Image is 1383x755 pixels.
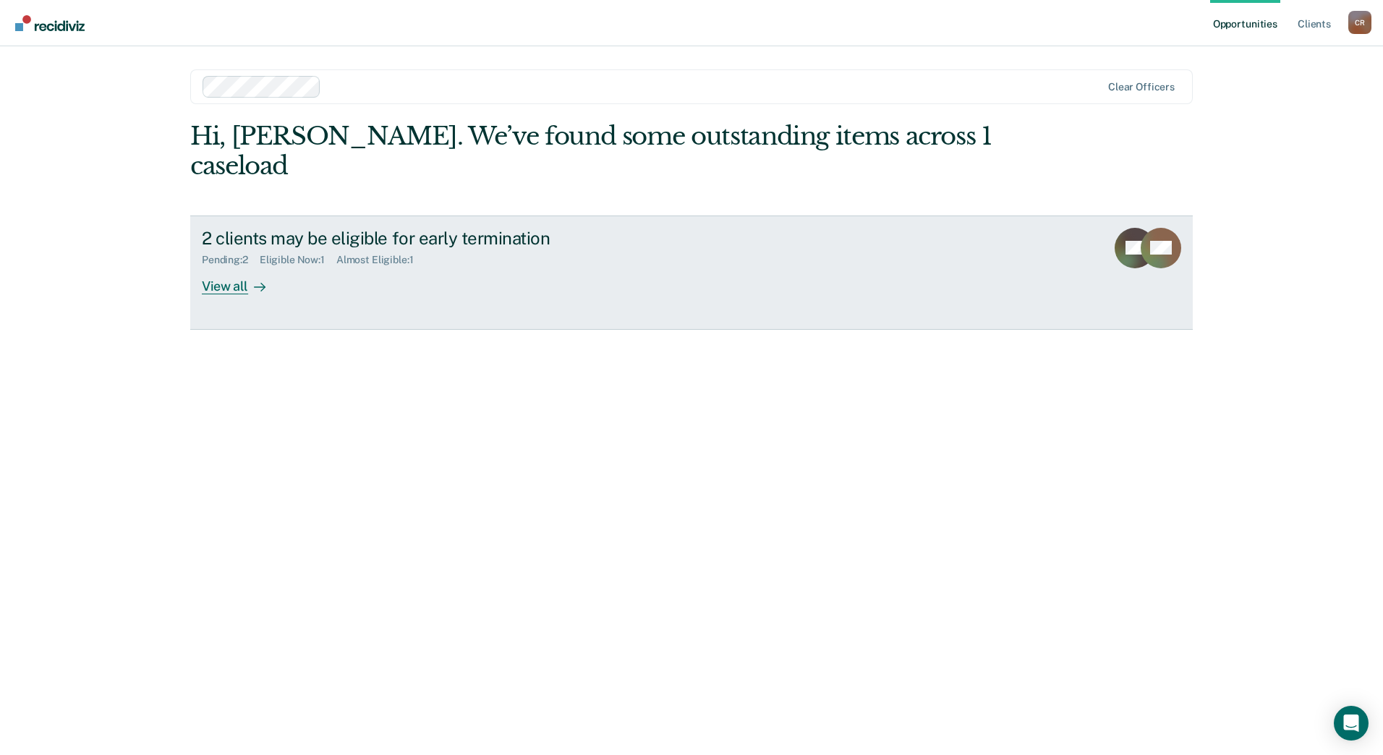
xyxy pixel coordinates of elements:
[190,216,1193,330] a: 2 clients may be eligible for early terminationPending:2Eligible Now:1Almost Eligible:1View all
[15,15,85,31] img: Recidiviz
[260,254,336,266] div: Eligible Now : 1
[1348,11,1371,34] div: C R
[1108,81,1175,93] div: Clear officers
[202,228,710,249] div: 2 clients may be eligible for early termination
[190,121,992,181] div: Hi, [PERSON_NAME]. We’ve found some outstanding items across 1 caseload
[1334,706,1369,741] div: Open Intercom Messenger
[1348,11,1371,34] button: Profile dropdown button
[202,254,260,266] div: Pending : 2
[336,254,425,266] div: Almost Eligible : 1
[202,266,283,294] div: View all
